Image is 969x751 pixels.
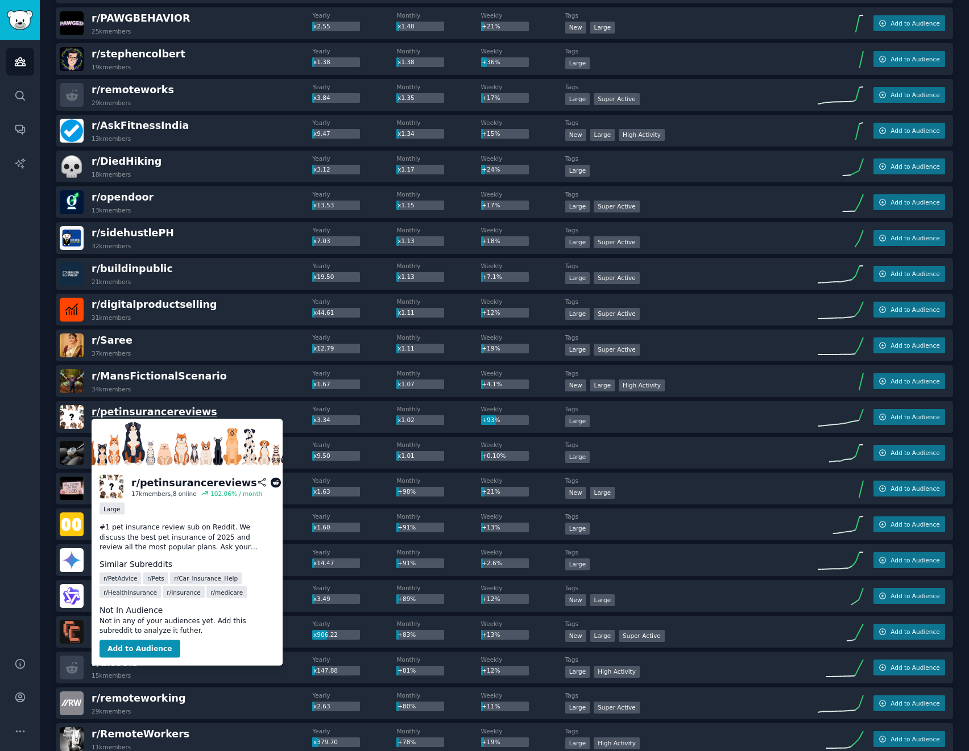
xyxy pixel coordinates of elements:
span: Add to Audience [891,556,939,564]
span: Add to Audience [891,592,939,600]
span: Add to Audience [891,413,939,421]
span: +93% [482,416,500,423]
dt: Tags [565,727,818,735]
dt: Weekly [481,190,565,198]
span: x3.12 [313,166,330,173]
div: 15k members [92,671,131,679]
div: Super Active [594,702,640,714]
button: Add to Audience [873,731,945,747]
span: Add to Audience [891,735,939,743]
dt: Tags [565,620,818,628]
div: Large [565,702,590,714]
dt: Weekly [481,727,565,735]
span: +12% [482,309,500,316]
img: GummySearch logo [7,10,33,30]
button: Add to Audience [873,481,945,497]
dt: Tags [565,441,818,449]
dt: Weekly [481,119,565,127]
span: +83% [397,631,416,638]
span: r/ Pets [147,574,164,582]
span: Add to Audience [891,485,939,493]
dt: Weekly [481,369,565,377]
div: Large [100,503,125,515]
div: New [565,129,586,141]
dt: Tags [565,47,818,55]
span: r/ MansFictionalScenario [92,370,227,382]
img: 2000s [60,512,84,536]
dt: Monthly [396,11,481,19]
img: petinsurancereviews [100,475,123,499]
span: r/ Insurance [167,588,200,596]
span: r/ digitalproductselling [92,299,217,310]
span: x1.35 [397,94,415,101]
img: petinsurancereviews [60,405,84,429]
img: RemoteWorkers [60,727,84,751]
span: +81% [397,667,416,674]
button: Add to Audience [873,158,945,174]
img: remoteworking [60,691,84,715]
span: x1.63 [313,488,330,495]
img: PAWGBEHAVIOR [60,11,84,35]
span: Add to Audience [891,270,939,278]
img: DiedHiking [60,155,84,178]
dt: Monthly [396,548,481,556]
button: Add to Audience [873,445,945,461]
img: Pet Insurance Reviews [92,419,283,467]
span: +0.10% [482,452,506,459]
div: New [565,379,586,391]
dt: Weekly [481,155,565,162]
dt: Tags [565,691,818,699]
dt: Monthly [396,512,481,520]
button: Add to Audience [873,552,945,568]
div: Super Active [619,630,665,642]
dt: Yearly [312,691,396,699]
img: MansFictionalScenario [60,369,84,393]
span: r/ PetAdvice [103,574,137,582]
span: x2.55 [313,23,330,30]
div: Large [565,272,590,284]
span: +98% [397,488,416,495]
span: r/ medicare [210,588,243,596]
span: x2.63 [313,703,330,710]
dt: Monthly [396,83,481,91]
span: +80% [397,703,416,710]
span: x3.49 [313,595,330,602]
div: Super Active [594,236,640,248]
dt: Tags [565,548,818,556]
span: x147.88 [313,667,338,674]
span: Add to Audience [891,198,939,206]
dt: Monthly [396,298,481,306]
dt: Tags [565,369,818,377]
span: Add to Audience [891,520,939,528]
span: r/ remoteworks [92,84,174,95]
span: Add to Audience [891,628,939,636]
span: +2.6% [482,560,502,566]
button: Add to Audience [873,660,945,675]
img: opendoor [60,190,84,214]
span: +15% [482,130,500,137]
dt: Monthly [396,656,481,664]
div: Large [565,344,590,356]
div: High Activity [619,379,665,391]
div: 11k members [92,743,131,751]
dt: Yearly [312,548,396,556]
dt: Yearly [312,190,396,198]
div: 102.06 % / month [210,490,262,498]
span: Add to Audience [891,19,939,27]
span: +13% [482,631,500,638]
dt: Monthly [396,727,481,735]
dt: Tags [565,477,818,485]
div: Large [565,165,590,177]
span: x1.02 [397,416,415,423]
img: Qwen_AI [60,584,84,608]
span: Add to Audience [891,162,939,170]
span: Add to Audience [891,449,939,457]
span: x1.60 [313,524,330,531]
dt: Tags [565,11,818,19]
dt: Weekly [481,83,565,91]
dt: Yearly [312,441,396,449]
dt: Yearly [312,620,396,628]
dt: Weekly [481,477,565,485]
dt: Weekly [481,512,565,520]
div: Large [590,129,615,141]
